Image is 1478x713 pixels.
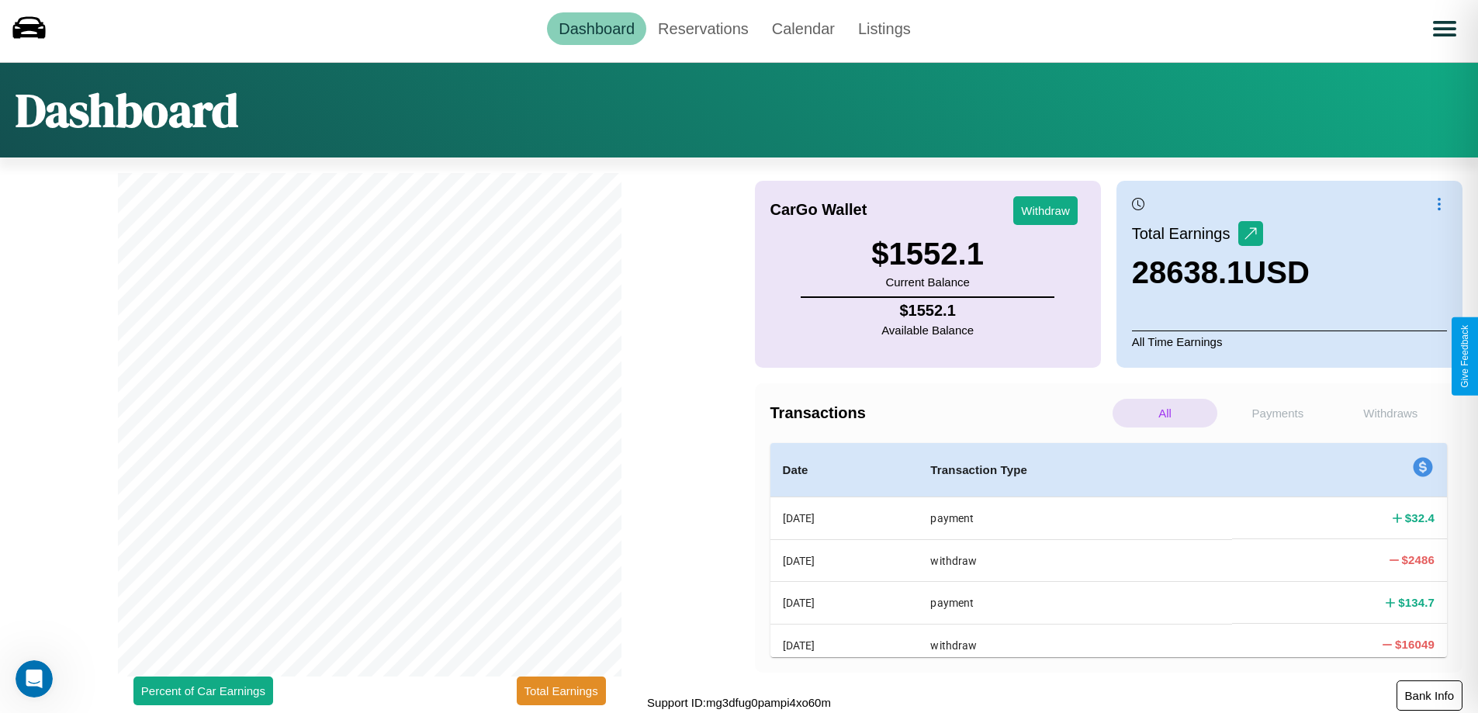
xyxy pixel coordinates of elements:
[881,320,974,341] p: Available Balance
[1225,399,1330,427] p: Payments
[133,677,273,705] button: Percent of Car Earnings
[1132,255,1310,290] h3: 28638.1 USD
[647,692,831,713] p: Support ID: mg3dfug0pampi4xo60m
[881,302,974,320] h4: $ 1552.1
[770,539,919,581] th: [DATE]
[770,582,919,624] th: [DATE]
[1132,220,1238,247] p: Total Earnings
[918,539,1232,581] th: withdraw
[1013,196,1078,225] button: Withdraw
[918,582,1232,624] th: payment
[1113,399,1217,427] p: All
[646,12,760,45] a: Reservations
[770,404,1109,422] h4: Transactions
[918,497,1232,540] th: payment
[1132,331,1447,352] p: All Time Earnings
[930,461,1220,479] h4: Transaction Type
[871,272,984,292] p: Current Balance
[783,461,906,479] h4: Date
[1459,325,1470,388] div: Give Feedback
[1402,552,1435,568] h4: $ 2486
[918,624,1232,666] th: withdraw
[846,12,922,45] a: Listings
[1395,636,1435,652] h4: $ 16049
[547,12,646,45] a: Dashboard
[517,677,606,705] button: Total Earnings
[770,624,919,666] th: [DATE]
[1423,7,1466,50] button: Open menu
[16,660,53,697] iframe: Intercom live chat
[770,497,919,540] th: [DATE]
[16,78,238,142] h1: Dashboard
[871,237,984,272] h3: $ 1552.1
[1338,399,1443,427] p: Withdraws
[760,12,846,45] a: Calendar
[1398,594,1435,611] h4: $ 134.7
[1397,680,1462,711] button: Bank Info
[1405,510,1435,526] h4: $ 32.4
[770,201,867,219] h4: CarGo Wallet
